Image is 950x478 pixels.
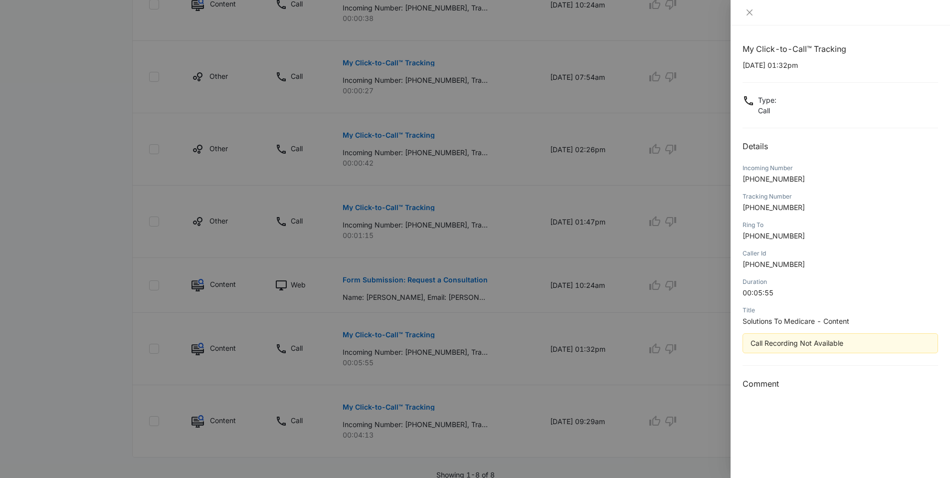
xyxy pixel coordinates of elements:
[16,16,24,24] img: logo_orange.svg
[743,277,938,286] div: Duration
[751,338,930,349] div: Call Recording Not Available
[743,288,773,297] span: 00:05:55
[743,221,938,230] div: Ring To
[743,8,757,17] button: Close
[28,16,49,24] div: v 4.0.24
[16,26,24,34] img: website_grey.svg
[743,317,849,325] span: Solutions To Medicare - Content
[743,192,938,201] div: Tracking Number
[27,58,35,66] img: tab_domain_overview_orange.svg
[743,232,805,240] span: [PHONE_NUMBER]
[758,95,776,105] p: Type :
[743,203,805,212] span: [PHONE_NUMBER]
[758,105,776,116] p: Call
[743,175,805,183] span: [PHONE_NUMBER]
[743,140,938,152] h2: Details
[743,249,938,258] div: Caller Id
[26,26,110,34] div: Domain: [DOMAIN_NAME]
[743,378,938,390] h3: Comment
[743,306,938,315] div: Title
[110,59,168,65] div: Keywords by Traffic
[743,43,938,55] h1: My Click-to-Call™ Tracking
[746,8,754,16] span: close
[743,60,938,70] p: [DATE] 01:32pm
[743,260,805,268] span: [PHONE_NUMBER]
[38,59,89,65] div: Domain Overview
[743,164,938,173] div: Incoming Number
[99,58,107,66] img: tab_keywords_by_traffic_grey.svg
